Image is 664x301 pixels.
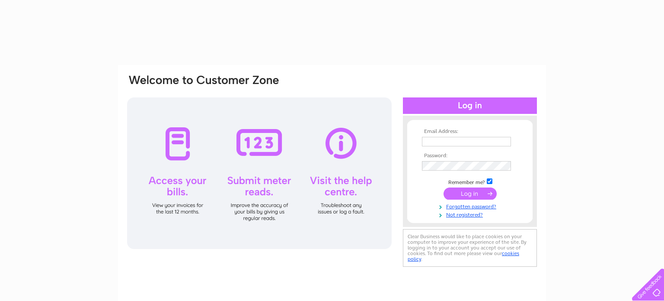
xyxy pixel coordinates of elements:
td: Remember me? [420,177,520,186]
div: Clear Business would like to place cookies on your computer to improve your experience of the sit... [403,229,537,267]
a: Not registered? [422,210,520,218]
input: Submit [444,188,497,200]
a: cookies policy [408,250,519,262]
th: Email Address: [420,129,520,135]
th: Password: [420,153,520,159]
a: Forgotten password? [422,202,520,210]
